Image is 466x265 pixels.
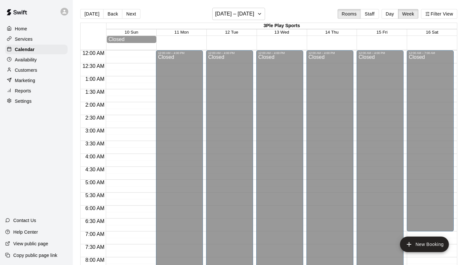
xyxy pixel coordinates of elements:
span: 6:00 AM [84,206,106,211]
a: Marketing [5,76,68,85]
div: 12:00 AM – 4:00 PM [308,51,351,55]
div: Closed [409,55,452,234]
span: 8:00 AM [84,257,106,263]
p: Home [15,26,27,32]
a: Customers [5,65,68,75]
div: 3Ple Play Sports [106,23,457,29]
div: 12:00 AM – 4:00 PM [359,51,402,55]
div: Closed [108,37,155,42]
span: 3:30 AM [84,141,106,146]
span: 12:00 AM [81,50,106,56]
span: 7:00 AM [84,231,106,237]
button: Staff [361,9,379,19]
p: Customers [15,67,37,73]
span: 4:30 AM [84,167,106,172]
a: Home [5,24,68,34]
span: 7:30 AM [84,244,106,250]
div: 12:00 AM – 7:00 AM [409,51,452,55]
a: Services [5,34,68,44]
span: 1:00 AM [84,76,106,82]
span: 12:30 AM [81,63,106,69]
h6: [DATE] – [DATE] [215,9,254,18]
p: Settings [15,98,32,104]
p: Contact Us [13,217,36,224]
button: [DATE] [80,9,104,19]
span: 1:30 AM [84,89,106,95]
span: 5:00 AM [84,180,106,185]
span: 4:00 AM [84,154,106,159]
button: Filter View [421,9,457,19]
button: Back [103,9,122,19]
a: Settings [5,96,68,106]
div: 12:00 AM – 4:00 PM [158,51,201,55]
button: Rooms [338,9,361,19]
div: 12:00 AM – 4:00 PM [258,51,301,55]
button: [DATE] – [DATE] [212,8,265,20]
p: Marketing [15,77,35,84]
p: Calendar [15,46,35,53]
p: Copy public page link [13,252,57,259]
button: 10 Sun [125,30,138,35]
button: 13 Wed [274,30,289,35]
p: Availability [15,57,37,63]
a: Availability [5,55,68,65]
button: 12 Tue [225,30,238,35]
button: Day [382,9,398,19]
span: 2:30 AM [84,115,106,121]
p: View public page [13,240,48,247]
button: add [400,237,449,252]
p: Services [15,36,33,42]
button: 16 Sat [426,30,438,35]
span: 5:30 AM [84,193,106,198]
p: Reports [15,88,31,94]
button: Week [398,9,418,19]
a: Calendar [5,45,68,54]
span: 3:00 AM [84,128,106,133]
button: Next [122,9,140,19]
button: 14 Thu [325,30,338,35]
button: 15 Fri [376,30,387,35]
button: 11 Mon [174,30,189,35]
span: 2:00 AM [84,102,106,108]
span: 6:30 AM [84,218,106,224]
div: 12:00 AM – 7:00 AM: Closed [407,50,454,231]
a: Reports [5,86,68,96]
div: 12:00 AM – 4:00 PM [208,51,251,55]
p: Help Center [13,229,38,235]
